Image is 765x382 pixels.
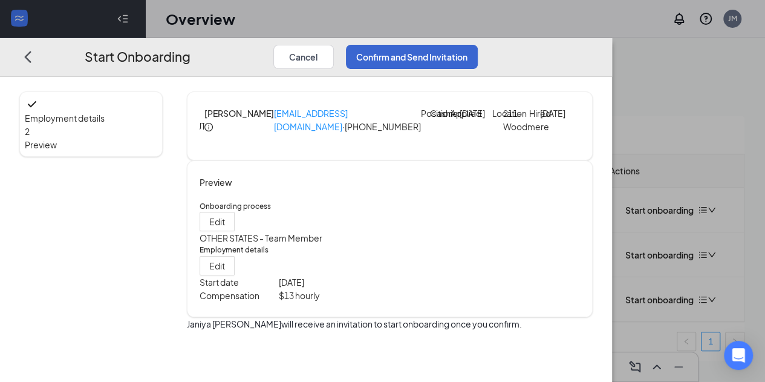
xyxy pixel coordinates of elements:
div: JT [198,119,206,133]
p: Start date [200,275,279,289]
span: Preview [25,138,157,151]
span: Edit [209,215,225,228]
p: Hired [529,107,539,120]
div: Open Intercom Messenger [724,341,753,370]
p: 211-Woodmere [503,107,525,133]
span: Edit [209,259,225,272]
p: [DATE] [539,107,561,120]
h5: Onboarding process [200,201,580,212]
h4: Preview [200,176,580,189]
button: Confirm and Send Invitation [346,45,478,69]
p: $ 13 hourly [279,289,390,302]
h3: Start Onboarding [85,47,190,67]
span: Employment details [25,111,157,125]
button: Edit [200,256,235,275]
span: 2 [25,126,30,137]
p: [DATE] [279,275,390,289]
button: Edit [200,212,235,231]
h5: Employment details [200,245,580,255]
p: Janiya [PERSON_NAME] will receive an invitation to start onboarding once you confirm. [187,317,593,331]
a: [EMAIL_ADDRESS][DOMAIN_NAME] [274,108,348,132]
p: Cashier [429,107,448,120]
p: Compensation [200,289,279,302]
p: [DATE] [460,107,478,120]
p: Location [492,107,503,120]
h4: [PERSON_NAME] [204,107,274,120]
p: · [PHONE_NUMBER] [274,107,421,133]
p: Position [421,107,430,120]
span: OTHER STATES - Team Member [200,232,322,243]
svg: Checkmark [25,97,39,111]
button: Cancel [273,45,334,69]
p: Applied [451,107,460,120]
span: info-circle [204,123,213,131]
